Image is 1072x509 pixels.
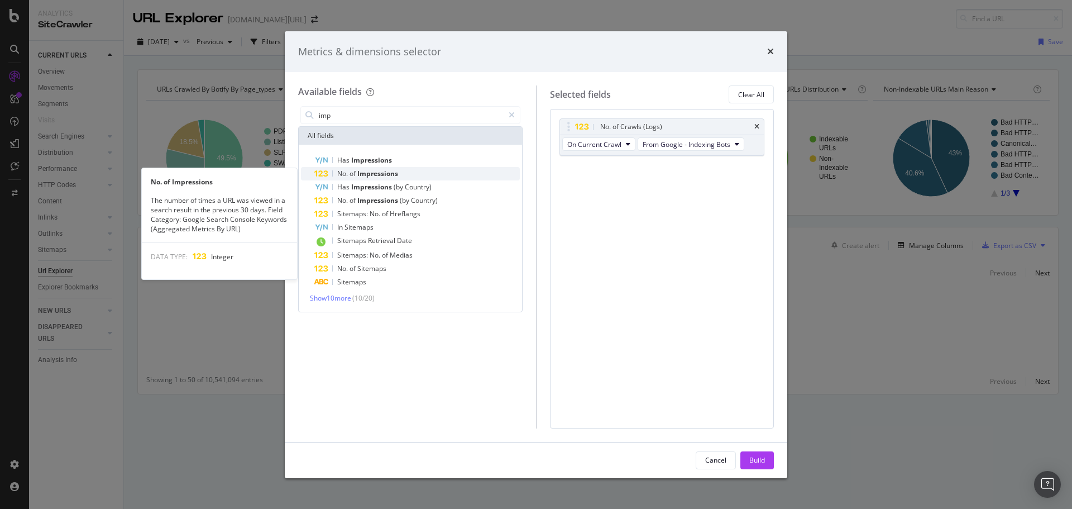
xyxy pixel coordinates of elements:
[767,45,774,59] div: times
[368,236,397,245] span: Retrieval
[337,196,350,205] span: No.
[337,277,366,287] span: Sitemaps
[351,182,394,192] span: Impressions
[337,209,370,218] span: Sitemaps:
[298,85,362,98] div: Available fields
[390,209,420,218] span: Hreflangs
[357,264,386,273] span: Sitemaps
[337,169,350,178] span: No.
[351,155,392,165] span: Impressions
[405,182,432,192] span: Country)
[299,127,522,145] div: All fields
[337,250,370,260] span: Sitemaps:
[643,140,730,149] span: From Google - Indexing Bots
[559,118,765,156] div: No. of Crawls (Logs)timesOn Current CrawlFrom Google - Indexing Bots
[567,140,621,149] span: On Current Crawl
[318,107,504,123] input: Search by field name
[350,169,357,178] span: of
[357,196,400,205] span: Impressions
[382,209,390,218] span: of
[337,222,344,232] span: In
[397,236,412,245] span: Date
[337,236,368,245] span: Sitemaps
[600,121,662,132] div: No. of Crawls (Logs)
[638,137,744,151] button: From Google - Indexing Bots
[337,155,351,165] span: Has
[738,90,764,99] div: Clear All
[357,169,398,178] span: Impressions
[550,88,611,101] div: Selected fields
[370,209,382,218] span: No.
[337,182,351,192] span: Has
[337,264,350,273] span: No.
[310,293,351,303] span: Show 10 more
[740,451,774,469] button: Build
[142,177,297,187] div: No. of Impressions
[400,196,411,205] span: (by
[696,451,736,469] button: Cancel
[390,250,413,260] span: Medias
[285,31,787,478] div: modal
[754,123,759,130] div: times
[411,196,438,205] span: Country)
[562,137,635,151] button: On Current Crawl
[729,85,774,103] button: Clear All
[749,455,765,465] div: Build
[1034,471,1061,498] div: Open Intercom Messenger
[705,455,726,465] div: Cancel
[382,250,390,260] span: of
[352,293,375,303] span: ( 10 / 20 )
[142,196,297,234] div: The number of times a URL was viewed in a search result in the previous 30 days. Field Category: ...
[350,196,357,205] span: of
[298,45,441,59] div: Metrics & dimensions selector
[370,250,382,260] span: No.
[344,222,374,232] span: Sitemaps
[394,182,405,192] span: (by
[350,264,357,273] span: of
